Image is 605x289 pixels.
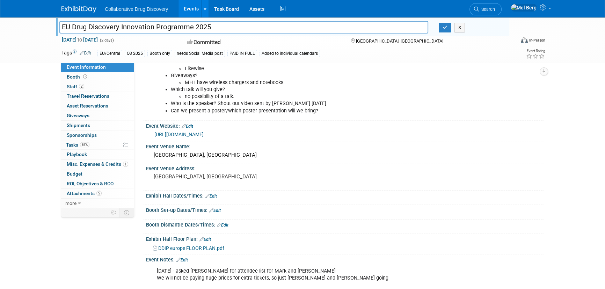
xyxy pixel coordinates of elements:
span: Budget [67,171,82,177]
a: Edit [199,237,211,242]
span: Shipments [67,123,90,128]
li: Which talk will you give? [171,86,462,100]
a: Asset Reservations [61,101,134,111]
button: X [454,23,465,32]
div: Booth only [147,50,172,57]
span: Asset Reservations [67,103,108,109]
div: Booth Dismantle Dates/Times: [146,220,544,229]
img: Mel Berg [511,4,537,12]
li: Giveaways? [171,72,462,86]
li: Can we present a poster/which poster presentation will we bring? [171,108,462,114]
span: Playbook [67,151,87,157]
a: Misc. Expenses & Credits1 [61,160,134,169]
a: Search [469,3,502,15]
div: needs Social Media post [175,50,225,57]
span: 67% [80,142,89,147]
td: Tags [61,49,91,57]
li: no possibility of a talk. [185,93,462,100]
div: Event Format [473,36,545,47]
a: DDIP europe FLOOR PLAN.pdf [153,245,224,251]
a: Giveaways [61,111,134,120]
span: [DATE] [DATE] [61,37,98,43]
a: Attachments5 [61,189,134,198]
a: Sponsorships [61,131,134,140]
div: Exhibit Hall Floor Plan: [146,234,544,243]
div: Event Notes: [146,254,544,264]
span: ROI, Objectives & ROO [67,181,114,186]
div: [GEOGRAPHIC_DATA], [GEOGRAPHIC_DATA] [151,150,538,161]
span: 5 [96,191,102,196]
a: [URL][DOMAIN_NAME] [154,132,204,137]
div: Event Venue Name: [146,141,544,150]
a: Shipments [61,121,134,130]
img: ExhibitDay [61,6,96,13]
span: Sponsorships [67,132,97,138]
div: In-Person [529,38,545,43]
td: Toggle Event Tabs [120,208,134,217]
span: Event Information [67,64,106,70]
div: Q3 2025 [125,50,145,57]
span: 2 [79,84,84,89]
span: 1 [123,162,128,167]
a: Edit [182,124,193,129]
li: Who is the speaker? Shout out video sent by [PERSON_NAME] [DATE] [171,100,462,107]
a: ROI, Objectives & ROO [61,179,134,188]
span: Search [479,7,495,12]
a: Event Information [61,62,134,72]
span: Travel Reservations [67,93,109,99]
div: Exhibit Hall Dates/Times: [146,191,544,200]
span: Attachments [67,191,102,196]
a: Tasks67% [61,140,134,150]
img: Format-Inperson.png [521,37,528,43]
span: Misc. Expenses & Credits [67,161,128,167]
div: Committed [185,36,340,49]
a: Playbook [61,150,134,159]
span: DDIP europe FLOOR PLAN.pdf [158,245,224,251]
span: Collaborative Drug Discovery [105,6,168,12]
span: Staff [67,84,84,89]
span: Booth not reserved yet [82,74,88,79]
li: Booth Furniture etc? [171,58,462,72]
li: Likewise [185,65,462,72]
div: Event Rating [526,49,545,53]
span: more [65,200,76,206]
div: Added to individual calendars [260,50,320,57]
a: Edit [217,223,228,228]
li: MH I have wireless chargers and notebooks [185,79,462,86]
span: [GEOGRAPHIC_DATA], [GEOGRAPHIC_DATA] [356,38,443,44]
div: EU/Central [97,50,122,57]
a: Edit [80,51,91,55]
span: (2 days) [99,38,114,43]
span: Tasks [66,142,89,148]
span: Giveaways [67,113,89,118]
a: Edit [209,208,221,213]
a: Budget [61,169,134,179]
div: Booth Set-up Dates/Times: [146,205,544,214]
a: Edit [176,258,188,262]
a: Travel Reservations [61,91,134,101]
a: Booth [61,72,134,82]
div: PAID IN FULL [227,50,257,57]
span: to [76,37,83,43]
div: Event Venue Address: [146,163,544,172]
div: Event Website: [146,121,544,130]
span: Booth [67,74,88,80]
a: Edit [205,194,217,199]
td: Personalize Event Tab Strip [108,208,120,217]
a: Staff2 [61,82,134,91]
pre: [GEOGRAPHIC_DATA], [GEOGRAPHIC_DATA] [154,173,304,180]
a: more [61,199,134,208]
